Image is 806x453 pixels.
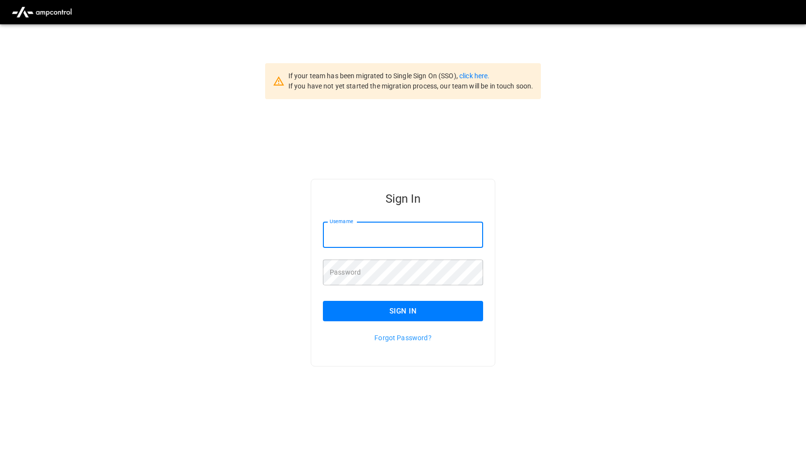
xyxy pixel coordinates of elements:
p: Forgot Password? [323,333,483,343]
img: ampcontrol.io logo [8,3,76,21]
h5: Sign In [323,191,483,207]
span: If your team has been migrated to Single Sign On (SSO), [288,72,459,80]
a: click here. [459,72,489,80]
span: If you have not yet started the migration process, our team will be in touch soon. [288,82,534,90]
label: Username [330,218,353,226]
button: Sign In [323,301,483,321]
